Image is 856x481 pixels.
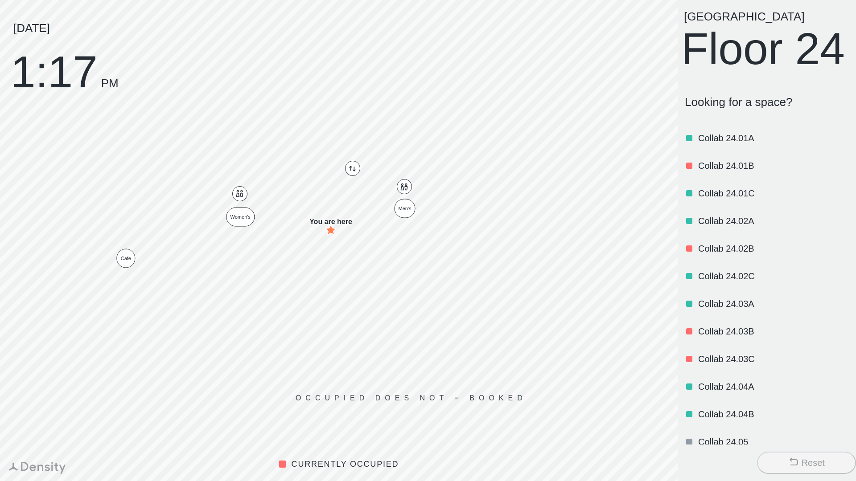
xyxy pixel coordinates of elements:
[698,187,847,200] p: Collab 24.01C
[698,159,847,172] p: Collab 24.01B
[698,408,847,420] p: Collab 24.04B
[685,95,849,109] p: Looking for a space?
[698,325,847,338] p: Collab 24.03B
[698,132,847,144] p: Collab 24.01A
[802,457,825,469] div: Reset
[698,298,847,310] p: Collab 24.03A
[698,380,847,393] p: Collab 24.04A
[757,452,856,474] button: Reset
[698,353,847,365] p: Collab 24.03C
[698,242,847,255] p: Collab 24.02B
[698,270,847,282] p: Collab 24.02C
[698,215,847,227] p: Collab 24.02A
[698,436,847,448] p: Collab 24.05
